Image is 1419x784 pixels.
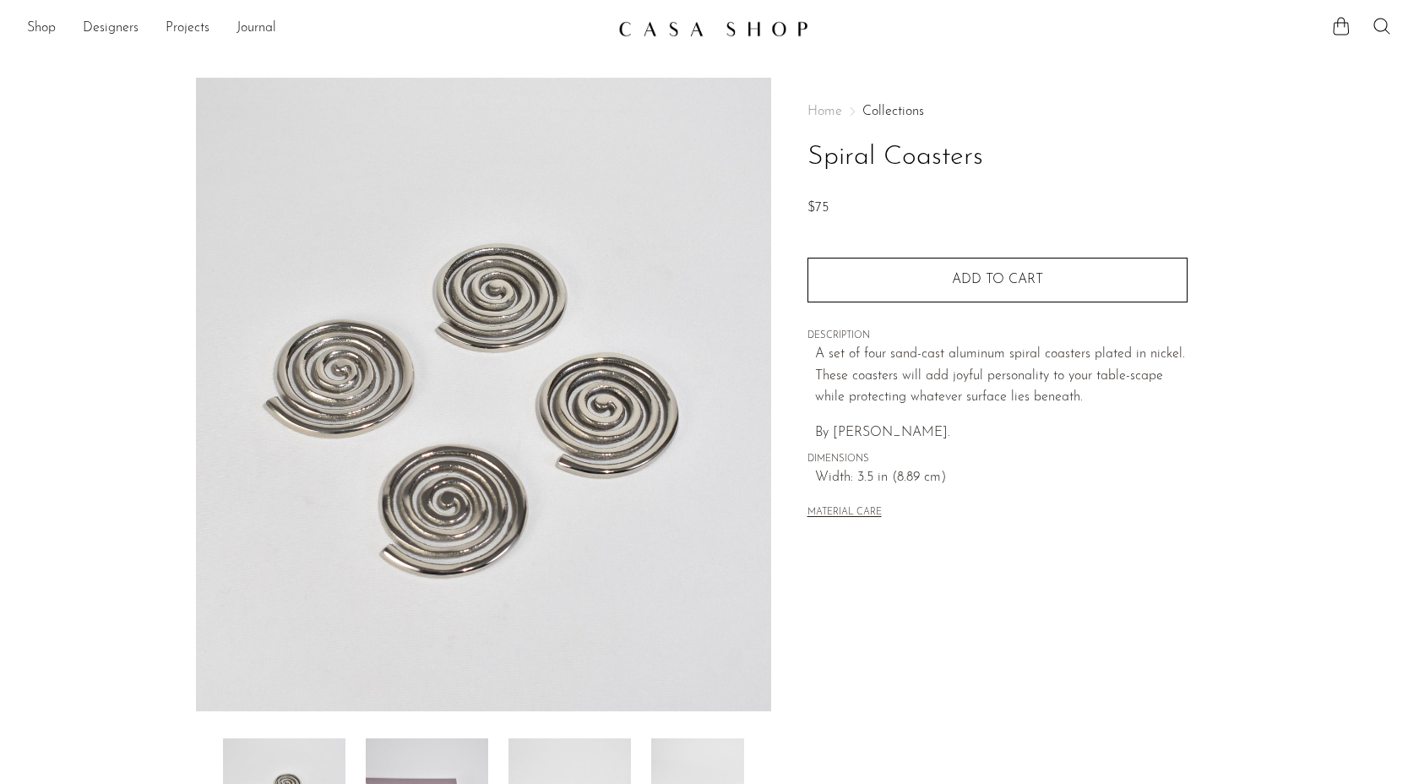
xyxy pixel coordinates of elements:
span: DESCRIPTION [807,329,1188,344]
span: Add to cart [952,273,1043,286]
a: Journal [236,18,276,40]
ul: NEW HEADER MENU [27,14,605,43]
span: Home [807,105,842,118]
a: Collections [862,105,924,118]
a: Designers [83,18,139,40]
a: Projects [166,18,209,40]
button: MATERIAL CARE [807,507,882,520]
button: Add to cart [807,258,1188,302]
nav: Desktop navigation [27,14,605,43]
span: By [PERSON_NAME]. [815,426,950,439]
span: Width: 3.5 in (8.89 cm) [815,467,1188,489]
span: A set of four sand-cast aluminum spiral coasters plated in nickel. These coasters will add joyful... [815,347,1185,404]
img: Spiral Coasters [196,78,771,711]
span: DIMENSIONS [807,452,1188,467]
h1: Spiral Coasters [807,136,1188,179]
span: $75 [807,201,829,215]
a: Shop [27,18,56,40]
nav: Breadcrumbs [807,105,1188,118]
